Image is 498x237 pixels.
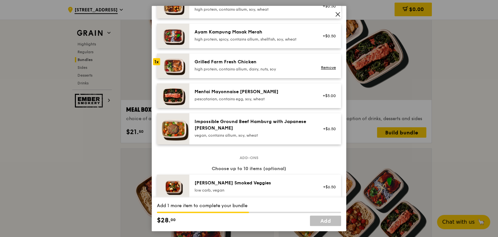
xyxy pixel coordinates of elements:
div: +$0.50 [319,33,336,39]
a: Remove [321,65,336,70]
div: Grilled Farm Fresh Chicken [195,59,311,65]
div: +$6.50 [319,126,336,131]
div: 1x [153,58,160,65]
div: high protein, contains allium, soy, wheat [195,7,311,12]
div: vegan, contains allium, soy, wheat [195,133,311,138]
span: Add-ons [237,155,261,160]
img: daily_normal_Ayam_Kampung_Masak_Merah_Horizontal_.jpg [157,24,189,48]
div: high protein, contains allium, dairy, nuts, soy [195,67,311,72]
div: +$5.00 [319,93,336,98]
div: Ayam Kampung Masak Merah [195,29,311,35]
img: daily_normal_HORZ-Grilled-Farm-Fresh-Chicken.jpg [157,54,189,78]
div: +$6.50 [319,184,336,190]
div: +$0.50 [319,4,336,9]
div: low carb, vegan [195,188,311,193]
img: daily_normal_HORZ-Impossible-Hamburg-With-Japanese-Curry.jpg [157,113,189,144]
a: Add [310,216,341,226]
div: [PERSON_NAME] Smoked Veggies [195,180,311,186]
div: pescatarian, contains egg, soy, wheat [195,96,311,102]
div: Add 1 more item to complete your bundle [157,203,341,209]
div: Impossible Ground Beef Hamburg with Japanese [PERSON_NAME] [195,118,311,131]
span: 00 [171,217,176,222]
div: Mentai Mayonnaise [PERSON_NAME] [195,89,311,95]
span: $28. [157,216,171,225]
img: daily_normal_Thyme-Rosemary-Zucchini-HORZ.jpg [157,175,189,199]
img: daily_normal_Mentai-Mayonnaise-Aburi-Salmon-HORZ.jpg [157,83,189,108]
div: Choose up to 10 items (optional) [157,166,341,172]
div: high protein, spicy, contains allium, shellfish, soy, wheat [195,37,311,42]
